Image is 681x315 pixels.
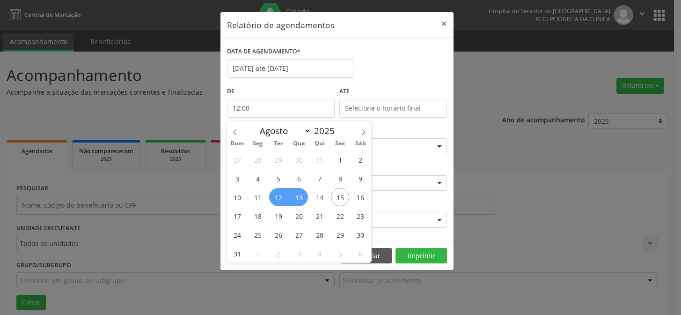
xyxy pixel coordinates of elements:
[330,141,351,147] span: Sex
[227,84,335,99] label: De
[310,225,329,244] span: Agosto 28, 2025
[331,188,349,206] span: Agosto 15, 2025
[290,188,308,206] span: Agosto 13, 2025
[228,244,246,262] span: Agosto 31, 2025
[249,244,267,262] span: Setembro 1, 2025
[256,124,312,137] select: Month
[310,150,329,169] span: Julho 31, 2025
[351,150,370,169] span: Agosto 2, 2025
[228,169,246,187] span: Agosto 3, 2025
[227,59,353,78] input: Selecione uma data ou intervalo
[290,225,308,244] span: Agosto 27, 2025
[269,188,287,206] span: Agosto 12, 2025
[310,169,329,187] span: Agosto 7, 2025
[227,45,300,59] label: DATA DE AGENDAMENTO
[249,225,267,244] span: Agosto 25, 2025
[249,207,267,225] span: Agosto 18, 2025
[289,141,309,147] span: Qua
[269,169,287,187] span: Agosto 5, 2025
[248,141,268,147] span: Seg
[228,207,246,225] span: Agosto 17, 2025
[331,169,349,187] span: Agosto 8, 2025
[249,169,267,187] span: Agosto 4, 2025
[227,99,335,118] input: Selecione o horário inicial
[351,244,370,262] span: Setembro 6, 2025
[339,84,447,99] label: ATÉ
[339,99,447,118] input: Selecione o horário final
[310,188,329,206] span: Agosto 14, 2025
[269,207,287,225] span: Agosto 19, 2025
[395,248,447,264] button: Imprimir
[290,244,308,262] span: Setembro 3, 2025
[351,188,370,206] span: Agosto 16, 2025
[268,141,289,147] span: Ter
[311,125,342,137] input: Year
[228,225,246,244] span: Agosto 24, 2025
[309,141,330,147] span: Qui
[290,150,308,169] span: Julho 30, 2025
[227,19,334,31] h5: Relatório de agendamentos
[331,150,349,169] span: Agosto 1, 2025
[269,225,287,244] span: Agosto 26, 2025
[227,141,248,147] span: Dom
[351,225,370,244] span: Agosto 30, 2025
[290,207,308,225] span: Agosto 20, 2025
[331,207,349,225] span: Agosto 22, 2025
[351,169,370,187] span: Agosto 9, 2025
[310,244,329,262] span: Setembro 4, 2025
[269,150,287,169] span: Julho 29, 2025
[310,207,329,225] span: Agosto 21, 2025
[249,188,267,206] span: Agosto 11, 2025
[351,141,371,147] span: Sáb
[249,150,267,169] span: Julho 28, 2025
[269,244,287,262] span: Setembro 2, 2025
[228,188,246,206] span: Agosto 10, 2025
[290,169,308,187] span: Agosto 6, 2025
[351,207,370,225] span: Agosto 23, 2025
[228,150,246,169] span: Julho 27, 2025
[331,225,349,244] span: Agosto 29, 2025
[331,244,349,262] span: Setembro 5, 2025
[435,12,454,35] button: Close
